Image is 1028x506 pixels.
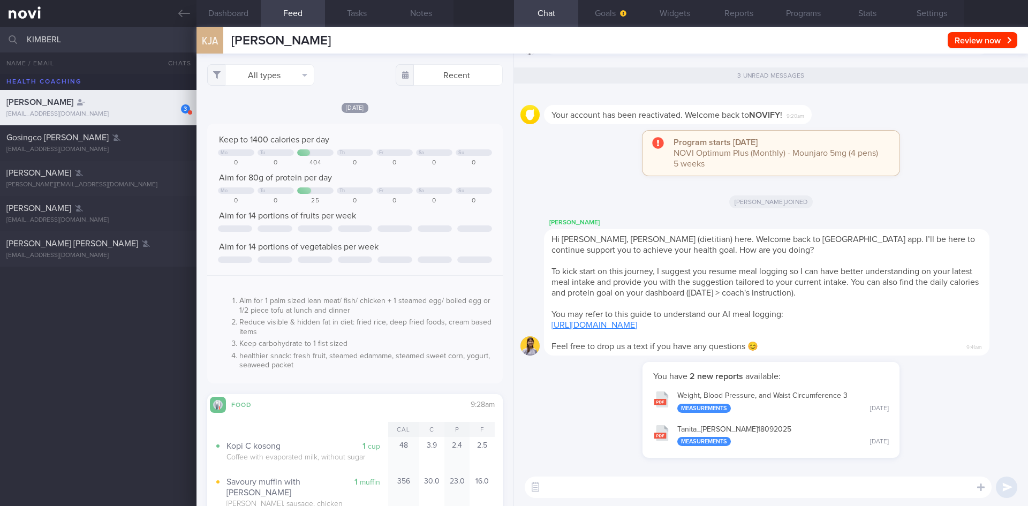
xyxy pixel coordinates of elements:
div: [DATE] [870,438,889,446]
div: 0 [376,159,413,167]
div: 0 [456,159,492,167]
strong: NOVIFY [749,111,780,119]
button: All types [207,64,314,86]
div: Su [458,188,464,194]
div: 0 [258,159,294,167]
span: Keep to 1400 calories per day [219,135,329,144]
div: C [419,422,444,437]
div: Su [458,150,464,156]
div: 25 [297,197,334,205]
div: [EMAIL_ADDRESS][DOMAIN_NAME] [6,146,190,154]
span: [PERSON_NAME] [231,34,331,47]
strong: 1 [362,442,366,450]
div: 3 [181,104,190,114]
span: [PERSON_NAME] [6,98,73,107]
div: Coffee with evaporated milk, without sugar [226,453,388,463]
span: 5 weeks [674,160,705,168]
li: Keep carbohydrate to 1 fist sized [239,337,492,349]
span: Hi [PERSON_NAME], [PERSON_NAME] (dietitian) here. Welcome back to [GEOGRAPHIC_DATA] app. I’ll be ... [551,235,975,254]
div: Tanita_ [PERSON_NAME] 18092025 [677,425,889,447]
div: Measurements [677,437,731,446]
div: 0 [218,159,254,167]
div: Mo [221,150,228,156]
div: Tu [260,188,266,194]
li: Reduce visible & hidden fat in diet: fried rice, deep fried foods, cream based items [239,315,492,337]
div: Th [339,188,345,194]
div: 0 [376,197,413,205]
span: You may refer to this guide to understand our AI meal logging: [551,310,783,319]
button: Weight, Blood Pressure, and Waist Circumference 3 Measurements [DATE] [648,384,894,418]
div: 3.9 [419,437,444,473]
div: [DATE] [870,405,889,413]
div: 0 [218,197,254,205]
span: Aim for 80g of protein per day [219,173,332,182]
div: 2.5 [470,437,495,473]
div: Fr [379,150,384,156]
small: muffin [360,479,380,486]
span: Aim for 14 portions of vegetables per week [219,243,379,251]
span: To kick start on this journey, I suggest you resume meal logging so I can have better understandi... [551,267,979,297]
p: You have available: [653,371,889,382]
span: 9:20am [787,110,804,120]
strong: Program starts [DATE] [674,138,758,147]
div: 0 [337,197,373,205]
button: Review now [948,32,1017,48]
div: 404 [297,159,334,167]
strong: 1 [354,478,358,486]
div: Tu [260,150,266,156]
small: cup [368,443,380,450]
span: [PERSON_NAME] [6,169,71,177]
div: P [444,422,470,437]
div: F [470,422,495,437]
div: [EMAIL_ADDRESS][DOMAIN_NAME] [6,110,190,118]
div: Mo [221,188,228,194]
div: [EMAIL_ADDRESS][DOMAIN_NAME] [6,216,190,224]
span: Aim for 14 portions of fruits per week [219,212,356,220]
div: 0 [337,159,373,167]
a: [URL][DOMAIN_NAME] [551,321,637,329]
span: Your account has been reactivated. Welcome back to ! [551,111,782,119]
div: Th [339,150,345,156]
div: 0 [258,197,294,205]
button: Chats [154,52,196,74]
div: Food [226,399,269,409]
span: [DATE] [342,103,368,113]
div: Sa [419,150,425,156]
div: 2.4 [444,437,470,473]
div: Kopi C kosong [226,441,388,451]
div: Weight, Blood Pressure, and Waist Circumference 3 [677,391,889,413]
span: NOVI Optimum Plus (Monthly) - Mounjaro 5mg (4 pens) [674,149,878,157]
div: Cal [388,422,420,437]
div: Sa [419,188,425,194]
div: 0 [456,197,492,205]
li: Aim for 1 palm sized lean meat/ fish/ chicken + 1 steamed egg/ boiled egg or 1/2 piece tofu at lu... [239,294,492,315]
div: [EMAIL_ADDRESS][DOMAIN_NAME] [6,252,190,260]
span: 9:28am [471,401,495,409]
span: [PERSON_NAME] [PERSON_NAME] [6,239,138,248]
li: healthier snack: fresh fruit, steamed edamame, steamed sweet corn, yogurt, seaweed packet [239,349,492,371]
div: 0 [416,197,452,205]
div: Savoury muffin with [PERSON_NAME] [226,477,388,498]
span: [PERSON_NAME] [6,204,71,213]
button: 1 cup Kopi C kosong Coffee with evaporated milk, without sugar [215,437,388,473]
div: 0 [416,159,452,167]
strong: 2 new reports [687,372,745,381]
span: [PERSON_NAME] joined [729,195,813,208]
div: [PERSON_NAME][EMAIL_ADDRESS][DOMAIN_NAME] [6,181,190,189]
div: [PERSON_NAME] [544,216,1022,229]
button: Tanita_[PERSON_NAME]18092025 Measurements [DATE] [648,418,894,452]
span: 9:41am [966,341,982,351]
span: Feel free to drop us a text if you have any questions 😊 [551,342,758,351]
div: KJA [194,20,226,62]
span: Gosingco [PERSON_NAME] [6,133,109,142]
div: Measurements [677,404,731,413]
div: Fr [379,188,384,194]
div: 48 [388,437,420,473]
